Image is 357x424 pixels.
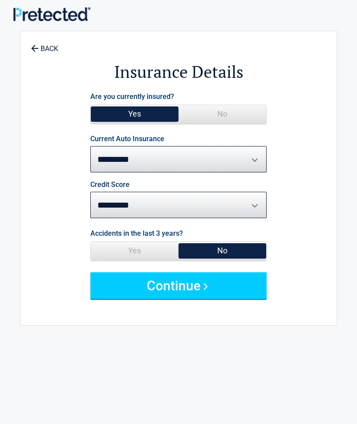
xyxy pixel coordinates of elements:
[90,227,183,239] label: Accidents in the last 3 years?
[90,272,267,299] button: Continue
[90,181,130,188] label: Credit Score
[90,91,174,102] label: Are you currently insured?
[29,37,60,52] a: BACK
[91,105,178,123] span: Yes
[90,135,164,143] label: Current Auto Insurance
[25,61,332,83] h2: Insurance Details
[178,242,266,260] span: No
[178,105,266,123] span: No
[91,242,178,260] span: Yes
[13,7,90,21] img: Main Logo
